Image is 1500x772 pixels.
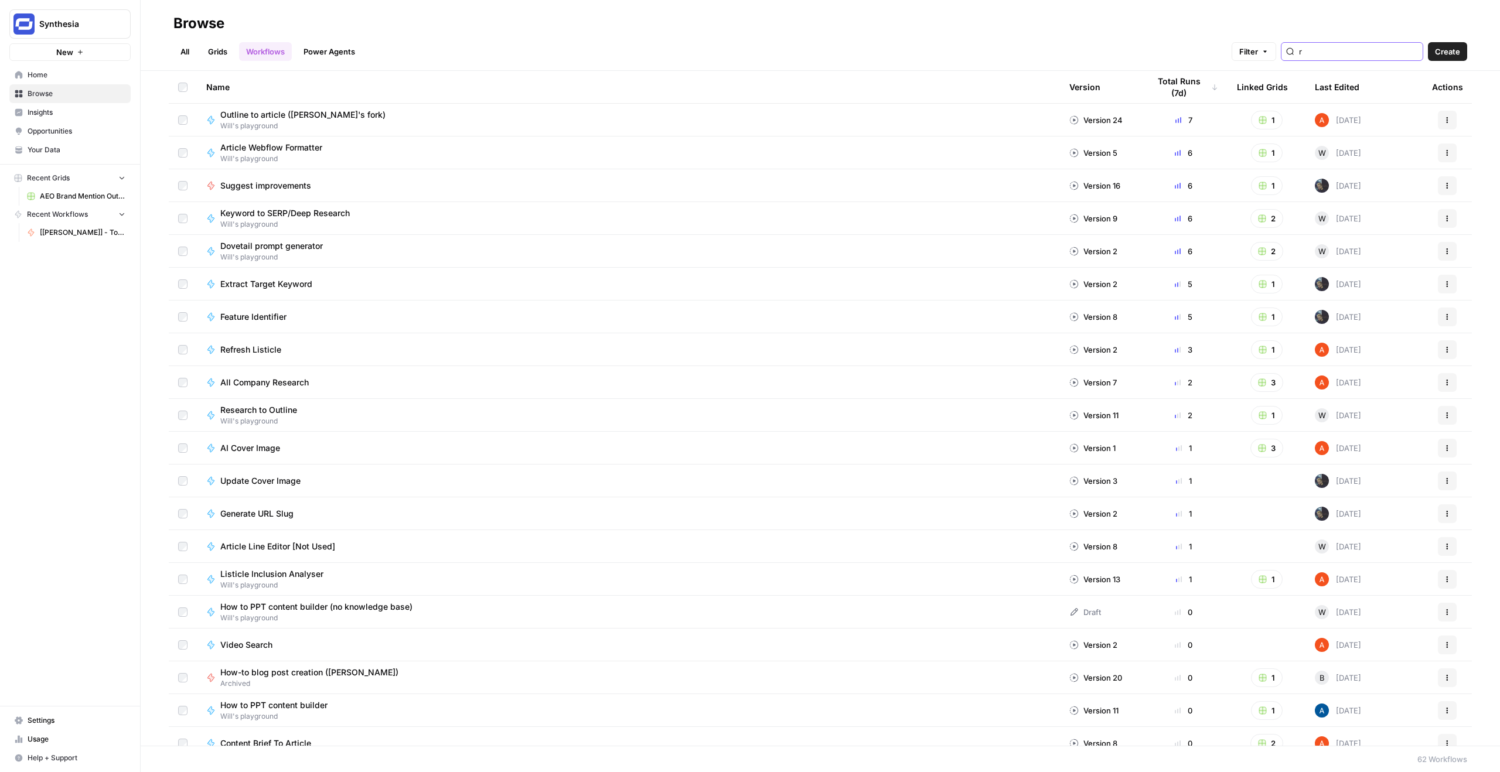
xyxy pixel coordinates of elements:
div: 6 [1149,180,1218,192]
span: How to PPT content builder (no knowledge base) [220,601,412,613]
span: B [1320,672,1325,684]
img: cje7zb9ux0f2nqyv5qqgv3u0jxek [1315,113,1329,127]
div: Version 24 [1069,114,1123,126]
div: [DATE] [1315,179,1361,193]
div: Version 2 [1069,344,1117,356]
a: Content Brief To Article [206,737,1051,749]
span: Article Line Editor [Not Used] [220,541,335,552]
span: W [1318,213,1326,224]
span: All Company Research [220,377,309,388]
a: Dovetail prompt generatorWill's playground [206,240,1051,262]
button: 2 [1250,209,1283,228]
a: Generate URL Slug [206,508,1051,520]
div: [DATE] [1315,539,1361,554]
div: 62 Workflows [1417,753,1467,765]
div: Version 8 [1069,737,1117,749]
span: Will's playground [220,711,337,722]
div: Browse [173,14,224,33]
div: 0 [1149,639,1218,651]
button: Recent Workflows [9,206,131,223]
div: [DATE] [1315,408,1361,422]
span: Help + Support [28,753,125,763]
span: AI Cover Image [220,442,280,454]
span: Recent Grids [27,173,70,183]
div: Draft [1069,606,1101,618]
div: [DATE] [1315,277,1361,291]
a: Video Search [206,639,1051,651]
img: Synthesia Logo [13,13,35,35]
div: [DATE] [1315,146,1361,160]
div: Version 7 [1069,377,1117,388]
span: Content Brief To Article [220,737,311,749]
button: Filter [1232,42,1276,61]
button: 1 [1251,701,1283,720]
img: cje7zb9ux0f2nqyv5qqgv3u0jxek [1315,375,1329,390]
span: AEO Brand Mention Outreach - [PERSON_NAME] [40,191,125,201]
span: Will's playground [220,219,359,230]
div: Version 2 [1069,278,1117,290]
span: Suggest improvements [220,180,311,192]
div: Version 2 [1069,639,1117,651]
div: 6 [1149,245,1218,257]
div: Version 11 [1069,409,1119,421]
span: How-to blog post creation ([PERSON_NAME]) [220,667,398,678]
span: Dovetail prompt generator [220,240,323,252]
img: cje7zb9ux0f2nqyv5qqgv3u0jxek [1315,572,1329,586]
span: Will's playground [220,580,333,590]
button: 1 [1251,176,1283,195]
div: Actions [1432,71,1463,103]
div: 0 [1149,672,1218,684]
span: Keyword to SERP/Deep Research [220,207,350,219]
a: All Company Research [206,377,1051,388]
div: Version 9 [1069,213,1117,224]
a: Listicle Inclusion AnalyserWill's playground [206,568,1051,590]
span: W [1318,147,1326,159]
span: Will's playground [220,153,332,164]
div: 2 [1149,377,1218,388]
div: Total Runs (7d) [1149,71,1218,103]
div: Version 20 [1069,672,1122,684]
div: Version [1069,71,1100,103]
button: 1 [1251,111,1283,129]
div: [DATE] [1315,638,1361,652]
span: Insights [28,107,125,118]
button: Create [1428,42,1467,61]
div: 1 [1149,475,1218,487]
span: Will's playground [220,121,395,131]
div: Name [206,71,1051,103]
a: Suggest improvements [206,180,1051,192]
div: 7 [1149,114,1218,126]
button: New [9,43,131,61]
div: [DATE] [1315,671,1361,685]
div: [DATE] [1315,343,1361,357]
span: Extract Target Keyword [220,278,312,290]
input: Search [1299,46,1418,57]
div: [DATE] [1315,310,1361,324]
img: paoqh725y1d7htyo5k8zx8sasy7f [1315,310,1329,324]
div: [DATE] [1315,375,1361,390]
div: 6 [1149,213,1218,224]
div: Linked Grids [1237,71,1288,103]
button: 1 [1251,275,1283,293]
a: Power Agents [296,42,362,61]
div: 2 [1149,409,1218,421]
div: 1 [1149,573,1218,585]
div: 5 [1149,311,1218,323]
div: Version 1 [1069,442,1116,454]
span: Will's playground [220,613,422,623]
div: Version 16 [1069,180,1120,192]
a: Your Data [9,141,131,159]
a: Article Line Editor [Not Used] [206,541,1051,552]
div: 5 [1149,278,1218,290]
div: 3 [1149,344,1218,356]
button: 1 [1251,406,1283,425]
div: 6 [1149,147,1218,159]
div: [DATE] [1315,605,1361,619]
span: Research to Outline [220,404,297,416]
div: Last Edited [1315,71,1359,103]
span: [[PERSON_NAME]] - Tools & Features Pages Refreshe - [MAIN WORKFLOW] [40,227,125,238]
span: Usage [28,734,125,744]
a: Refresh Listicle [206,344,1051,356]
span: Archived [220,678,408,689]
a: Settings [9,711,131,730]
